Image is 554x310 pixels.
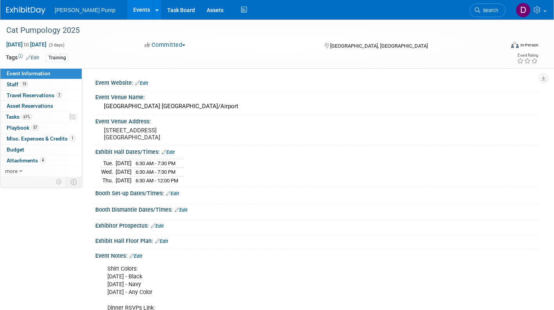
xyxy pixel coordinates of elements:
div: Event Rating [517,53,538,57]
span: [DATE] [DATE] [6,41,47,48]
span: Budget [7,146,24,153]
span: Playbook [7,125,39,131]
td: Tue. [101,159,116,168]
td: Toggle Event Tabs [66,177,82,187]
div: Event Format [459,41,538,52]
td: Personalize Event Tab Strip [52,177,66,187]
button: Committed [142,41,188,49]
div: Exhibit Hall Floor Plan: [95,235,538,245]
a: Staff19 [0,79,82,90]
td: Tags [6,53,39,62]
a: Attachments4 [0,155,82,166]
span: 6:30 AM - 7:30 PM [136,169,175,175]
span: [GEOGRAPHIC_DATA], [GEOGRAPHIC_DATA] [330,43,428,49]
td: [DATE] [116,168,132,176]
span: Misc. Expenses & Credits [7,135,75,142]
span: 6:30 AM - 7:30 PM [136,160,175,166]
a: Edit [151,223,164,229]
div: In-Person [520,42,538,48]
a: Edit [162,150,175,155]
a: Budget [0,144,82,155]
a: Search [470,4,506,17]
span: 57 [31,125,39,130]
span: Tasks [6,114,32,120]
td: [DATE] [116,176,132,184]
div: Cat Pumpology 2025 [4,23,493,37]
a: Edit [26,55,39,61]
span: more [5,168,18,174]
div: Booth Dismantle Dates/Times: [95,204,538,214]
span: 19 [20,81,28,87]
span: Search [480,7,498,13]
a: more [0,166,82,176]
a: Travel Reservations2 [0,90,82,101]
a: Playbook57 [0,123,82,133]
div: Exhibitor Prospectus: [95,220,538,230]
div: Booth Set-up Dates/Times: [95,187,538,198]
a: Misc. Expenses & Credits1 [0,134,82,144]
a: Edit [175,207,188,213]
a: Edit [129,253,142,259]
td: [DATE] [116,159,132,168]
div: [GEOGRAPHIC_DATA] [GEOGRAPHIC_DATA]/Airport [101,100,533,112]
img: Del Ritz [516,3,531,18]
div: Event Venue Address: [95,116,538,125]
td: Wed. [101,168,116,176]
div: Training [46,54,68,62]
span: Asset Reservations [7,103,53,109]
span: (3 days) [48,43,64,48]
img: ExhibitDay [6,7,45,14]
a: Edit [166,191,179,196]
div: Event Venue Name: [95,91,538,101]
pre: [STREET_ADDRESS] [GEOGRAPHIC_DATA] [104,127,272,141]
span: Travel Reservations [7,92,62,98]
span: Attachments [7,157,46,164]
span: 6:30 AM - 12:00 PM [136,178,178,184]
div: Event Notes: [95,250,538,260]
a: Edit [155,239,168,244]
span: to [23,41,30,48]
span: [PERSON_NAME] Pump [55,7,116,13]
td: Thu. [101,176,116,184]
a: Asset Reservations [0,101,82,111]
a: Edit [135,80,148,86]
div: Exhibit Hall Dates/Times: [95,146,538,156]
img: Format-Inperson.png [511,42,519,48]
span: 2 [56,92,62,98]
div: Event Website: [95,77,538,87]
a: Tasks61% [0,112,82,122]
span: 61% [21,114,32,120]
span: Staff [7,81,28,87]
span: 4 [40,157,46,163]
span: 1 [70,135,75,141]
span: Event Information [7,70,50,77]
a: Event Information [0,68,82,79]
